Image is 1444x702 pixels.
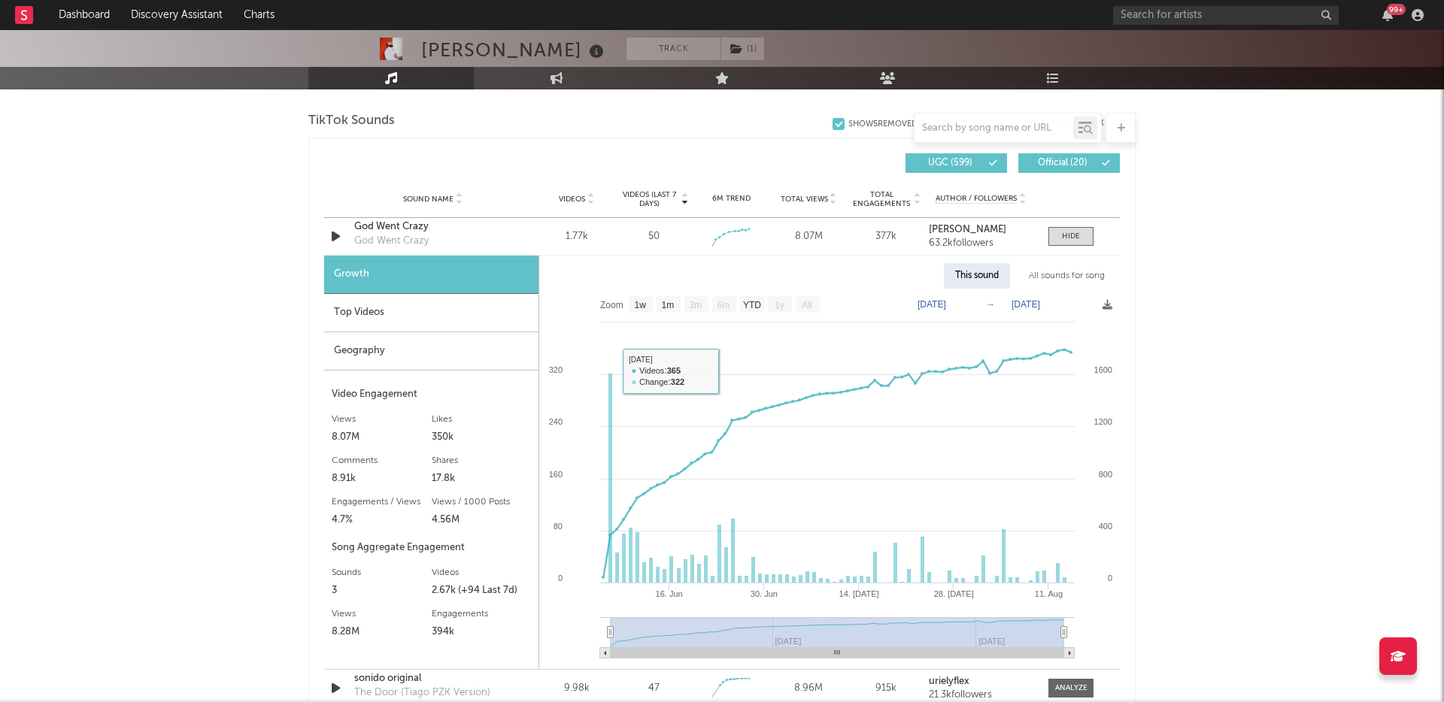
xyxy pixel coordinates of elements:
div: 8.96M [774,681,844,696]
div: Engagements [432,605,532,623]
text: Zoom [600,300,623,310]
strong: [PERSON_NAME] [929,225,1006,235]
span: ( 1 ) [720,38,765,60]
text: 30. Jun [751,589,778,598]
div: 915k [851,681,921,696]
text: 0 [1108,573,1112,582]
a: [PERSON_NAME] [929,225,1033,235]
text: YTD [743,300,761,310]
div: 63.2k followers [929,238,1033,249]
a: urielyflex [929,676,1033,687]
span: Sound Name [403,195,454,204]
div: 99 + [1387,4,1406,15]
div: Engagements / Views [332,493,432,511]
button: UGC(599) [906,153,1007,173]
div: Views [332,410,432,428]
div: Views [332,605,432,623]
text: 1w [635,300,647,310]
div: 4.56M [432,511,532,529]
div: 4.7% [332,511,432,529]
div: Song Aggregate Engagement [332,539,531,557]
span: UGC ( 599 ) [915,159,984,168]
strong: urielyflex [929,676,969,686]
span: TikTok Sounds [308,112,395,130]
a: God Went Crazy [354,219,511,235]
text: 0 [558,573,563,582]
div: 8.91k [332,470,432,488]
text: 160 [549,470,563,479]
div: All sounds for song [1018,263,1116,289]
button: Track [626,38,720,60]
span: Author / Followers [936,194,1017,204]
text: 14. [DATE] [839,589,879,598]
div: 47 [648,681,660,696]
span: Total Views [781,195,828,204]
div: 350k [432,428,532,446]
button: Official(20) [1018,153,1120,173]
text: 1600 [1094,365,1112,374]
div: 21.3k followers [929,690,1033,700]
div: Sounds [332,564,432,582]
text: → [986,299,995,310]
text: 320 [549,365,563,374]
text: 240 [549,417,563,426]
input: Search for artists [1113,6,1339,25]
button: 99+ [1382,9,1393,21]
div: 3 [332,582,432,600]
span: Total Engagements [851,190,912,208]
div: The Door (Tiago PZK Version) [354,685,490,700]
text: [DATE] [918,299,946,310]
a: sonido original [354,671,511,686]
text: 16. Jun [656,589,683,598]
div: This sound [944,263,1010,289]
div: 377k [851,229,921,244]
text: 400 [1099,522,1112,531]
button: (1) [721,38,764,60]
div: 8.28M [332,623,432,641]
text: 3m [690,300,702,310]
div: Views / 1000 Posts [432,493,532,511]
text: 1y [775,300,784,310]
div: 17.8k [432,470,532,488]
div: Likes [432,410,532,428]
div: God Went Crazy [354,234,429,249]
span: Videos [559,195,585,204]
text: All [802,300,811,310]
text: 6m [717,300,730,310]
div: Video Engagement [332,386,531,404]
text: 11. Aug [1035,589,1063,598]
div: 8.07M [774,229,844,244]
div: 394k [432,623,532,641]
span: Official ( 20 ) [1028,159,1097,168]
text: 28. [DATE] [934,589,974,598]
div: 50 [648,229,660,244]
text: 800 [1099,470,1112,479]
div: Geography [324,332,538,371]
text: 80 [554,522,563,531]
div: Shares [432,452,532,470]
div: 6M Trend [696,193,766,204]
div: Comments [332,452,432,470]
div: 8.07M [332,428,432,446]
div: 1.77k [541,229,611,244]
span: Videos (last 7 days) [619,190,680,208]
div: 2.67k (+94 Last 7d) [432,582,532,600]
div: Videos [432,564,532,582]
div: Top Videos [324,294,538,332]
input: Search by song name or URL [915,123,1073,135]
text: 1200 [1094,417,1112,426]
text: 1m [662,300,675,310]
div: Growth [324,256,538,294]
text: [DATE] [1012,299,1040,310]
div: [PERSON_NAME] [421,38,608,62]
div: 9.98k [541,681,611,696]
